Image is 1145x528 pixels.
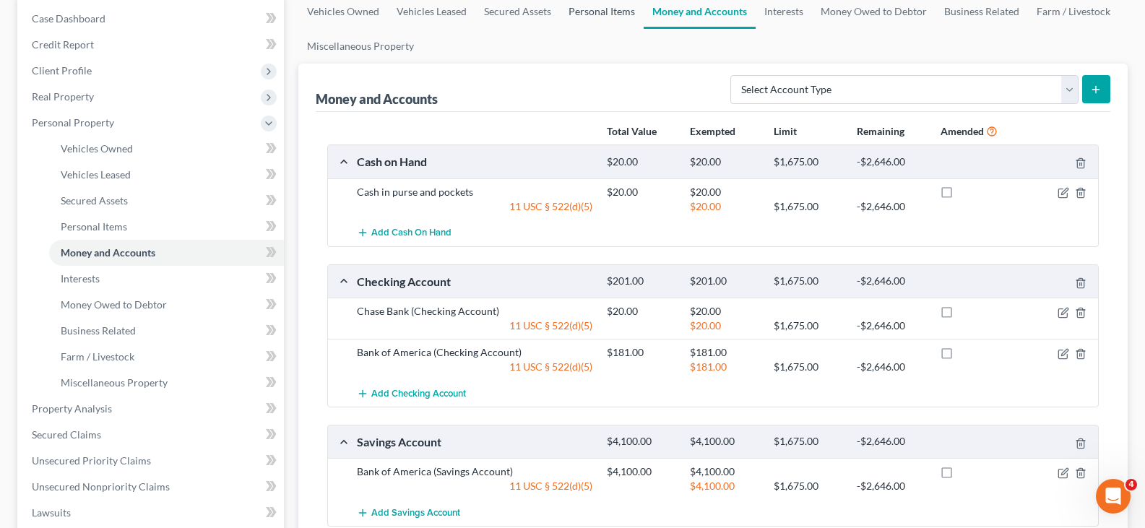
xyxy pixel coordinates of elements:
strong: Total Value [607,125,657,137]
div: Bank of America (Savings Account) [350,464,600,479]
div: $1,675.00 [766,155,850,169]
span: Secured Claims [32,428,101,441]
div: $20.00 [683,199,766,214]
span: Vehicles Leased [61,168,131,181]
div: 11 USC § 522(d)(5) [350,360,600,374]
strong: Exempted [690,125,735,137]
div: $4,100.00 [683,435,766,449]
a: Lawsuits [20,500,284,526]
div: -$2,646.00 [850,435,933,449]
span: Add Cash on Hand [371,228,451,239]
a: Money and Accounts [49,240,284,266]
span: Case Dashboard [32,12,105,25]
div: $1,675.00 [766,274,850,288]
div: $4,100.00 [683,479,766,493]
a: Credit Report [20,32,284,58]
a: Property Analysis [20,396,284,422]
span: 4 [1125,479,1137,490]
a: Business Related [49,318,284,344]
iframe: Intercom live chat [1096,479,1131,514]
strong: Amended [941,125,984,137]
div: $4,100.00 [683,464,766,479]
span: Lawsuits [32,506,71,519]
div: Chase Bank (Checking Account) [350,304,600,319]
div: $1,675.00 [766,435,850,449]
span: Money and Accounts [61,246,155,259]
div: $4,100.00 [600,435,683,449]
div: Cash on Hand [350,154,600,169]
a: Vehicles Owned [49,136,284,162]
div: -$2,646.00 [850,319,933,333]
a: Secured Assets [49,188,284,214]
div: Savings Account [350,434,600,449]
span: Unsecured Priority Claims [32,454,151,467]
span: Interests [61,272,100,285]
div: $20.00 [683,304,766,319]
a: Case Dashboard [20,6,284,32]
a: Unsecured Priority Claims [20,448,284,474]
a: Money Owed to Debtor [49,292,284,318]
span: Property Analysis [32,402,112,415]
span: Farm / Livestock [61,350,134,363]
span: Personal Property [32,116,114,129]
a: Miscellaneous Property [298,29,423,64]
div: 11 USC § 522(d)(5) [350,199,600,214]
div: $201.00 [683,274,766,288]
span: Credit Report [32,38,94,51]
div: $4,100.00 [600,464,683,479]
div: $20.00 [600,185,683,199]
div: 11 USC § 522(d)(5) [350,479,600,493]
div: $201.00 [600,274,683,288]
span: Client Profile [32,64,92,77]
div: $181.00 [600,345,683,360]
span: Add Savings Account [371,507,460,519]
div: -$2,646.00 [850,274,933,288]
a: Secured Claims [20,422,284,448]
span: Secured Assets [61,194,128,207]
a: Vehicles Leased [49,162,284,188]
div: -$2,646.00 [850,360,933,374]
a: Unsecured Nonpriority Claims [20,474,284,500]
span: Personal Items [61,220,127,233]
a: Farm / Livestock [49,344,284,370]
a: Interests [49,266,284,292]
div: $20.00 [683,155,766,169]
div: Bank of America (Checking Account) [350,345,600,360]
button: Add Checking Account [357,380,466,407]
span: Real Property [32,90,94,103]
span: Add Checking Account [371,388,466,399]
div: $20.00 [683,185,766,199]
span: Vehicles Owned [61,142,133,155]
div: $20.00 [600,304,683,319]
div: -$2,646.00 [850,155,933,169]
div: Checking Account [350,274,600,289]
div: $1,675.00 [766,360,850,374]
strong: Limit [774,125,797,137]
span: Miscellaneous Property [61,376,168,389]
div: -$2,646.00 [850,199,933,214]
div: Money and Accounts [316,90,438,108]
a: Miscellaneous Property [49,370,284,396]
div: -$2,646.00 [850,479,933,493]
div: $181.00 [683,345,766,360]
button: Add Savings Account [357,499,460,526]
div: Cash in purse and pockets [350,185,600,199]
div: $20.00 [683,319,766,333]
strong: Remaining [857,125,904,137]
div: $20.00 [600,155,683,169]
div: $1,675.00 [766,199,850,214]
span: Business Related [61,324,136,337]
div: $1,675.00 [766,479,850,493]
div: 11 USC § 522(d)(5) [350,319,600,333]
button: Add Cash on Hand [357,220,451,246]
div: $181.00 [683,360,766,374]
span: Unsecured Nonpriority Claims [32,480,170,493]
div: $1,675.00 [766,319,850,333]
a: Personal Items [49,214,284,240]
span: Money Owed to Debtor [61,298,167,311]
